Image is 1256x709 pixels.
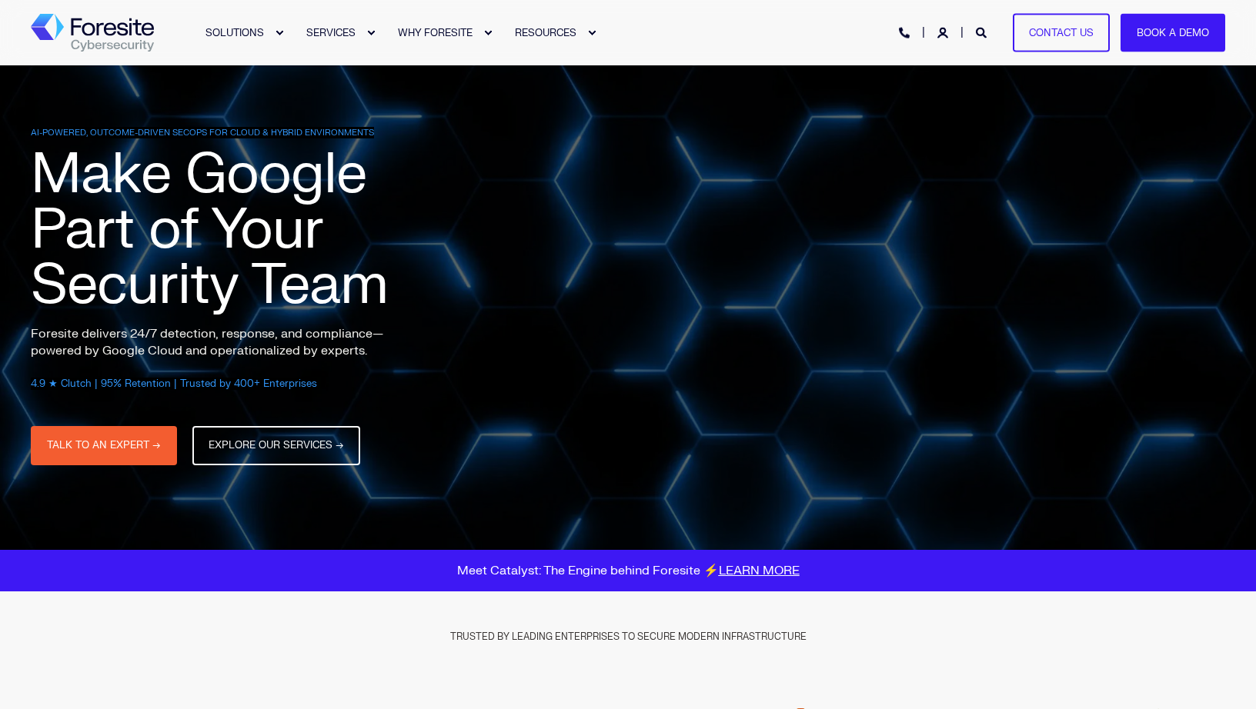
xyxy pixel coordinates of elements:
img: Foresite logo, a hexagon shape of blues with a directional arrow to the right hand side, and the ... [31,14,154,52]
div: Expand WHY FORESITE [483,28,493,38]
span: AI-POWERED, OUTCOME-DRIVEN SECOPS FOR CLOUD & HYBRID ENVIRONMENTS [31,127,374,138]
p: Foresite delivers 24/7 detection, response, and compliance—powered by Google Cloud and operationa... [31,325,416,359]
span: WHY FORESITE [398,26,473,38]
a: EXPLORE OUR SERVICES → [192,426,360,465]
span: Make Google Part of Your Security Team [31,139,388,321]
span: RESOURCES [515,26,576,38]
span: SOLUTIONS [205,26,264,38]
a: Book a Demo [1121,13,1225,52]
a: TALK TO AN EXPERT → [31,426,177,465]
a: Login [937,25,951,38]
span: Meet Catalyst: The Engine behind Foresite ⚡️ [457,563,800,578]
span: TRUSTED BY LEADING ENTERPRISES TO SECURE MODERN INFRASTRUCTURE [450,631,807,643]
a: Back to Home [31,14,154,52]
div: Expand SOLUTIONS [275,28,284,38]
span: 4.9 ★ Clutch | 95% Retention | Trusted by 400+ Enterprises [31,378,317,390]
div: Expand RESOURCES [587,28,596,38]
div: Expand SERVICES [366,28,376,38]
a: Contact Us [1013,13,1110,52]
a: LEARN MORE [719,563,800,578]
a: Open Search [976,25,990,38]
